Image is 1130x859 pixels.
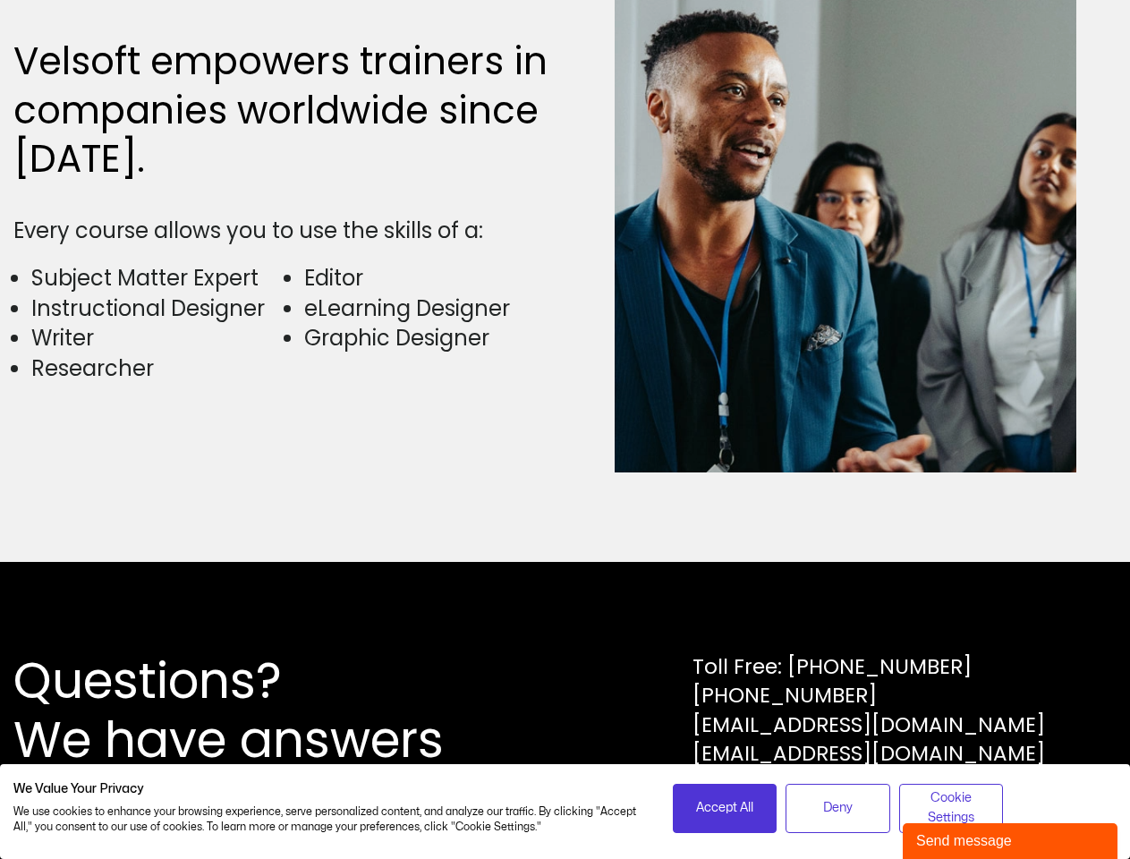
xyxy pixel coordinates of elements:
[13,651,508,770] h2: Questions? We have answers
[304,293,556,324] li: eLearning Designer
[13,804,646,835] p: We use cookies to enhance your browsing experience, serve personalized content, and analyze our t...
[823,798,853,818] span: Deny
[304,323,556,353] li: Graphic Designer
[13,38,557,184] h2: Velsoft empowers trainers in companies worldwide since [DATE].
[13,216,557,246] div: Every course allows you to use the skills of a:
[903,820,1121,859] iframe: chat widget
[31,293,283,324] li: Instructional Designer
[304,263,556,293] li: Editor
[911,788,992,829] span: Cookie Settings
[696,798,753,818] span: Accept All
[13,781,646,797] h2: We Value Your Privacy
[673,784,777,833] button: Accept all cookies
[786,784,890,833] button: Deny all cookies
[31,353,283,384] li: Researcher
[31,323,283,353] li: Writer
[899,784,1004,833] button: Adjust cookie preferences
[692,652,1045,768] div: Toll Free: [PHONE_NUMBER] [PHONE_NUMBER] [EMAIL_ADDRESS][DOMAIN_NAME] [EMAIL_ADDRESS][DOMAIN_NAME]
[31,263,283,293] li: Subject Matter Expert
